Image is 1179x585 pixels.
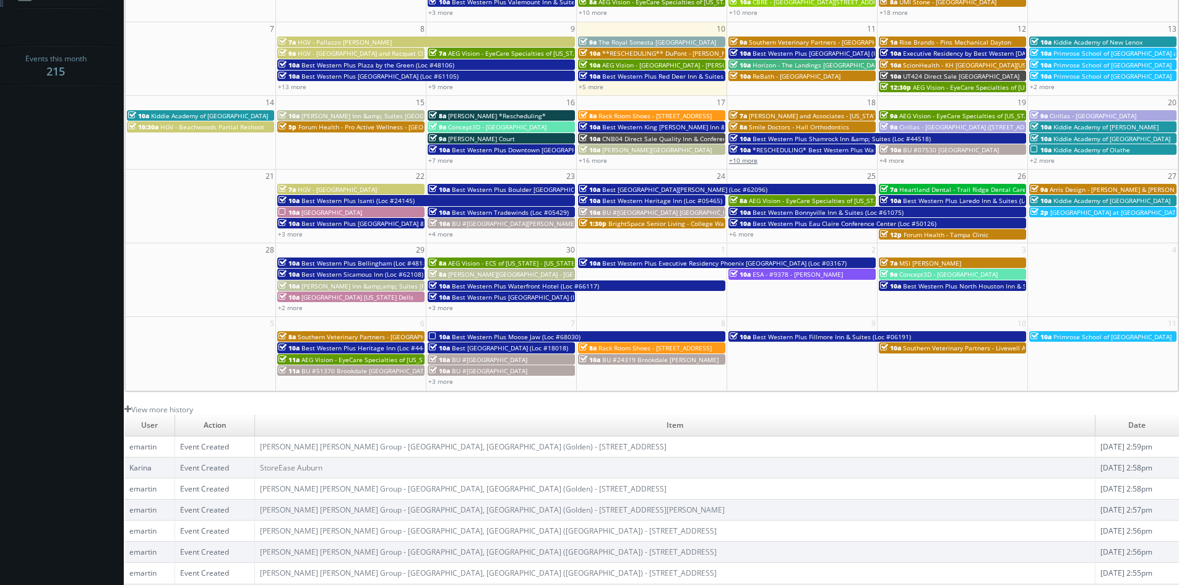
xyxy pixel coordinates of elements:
span: 10a [128,111,149,120]
span: 10a [579,355,600,364]
td: [DATE] 2:58pm [1095,457,1179,478]
span: 10a [279,259,300,267]
td: Event Created [175,478,255,499]
span: Executive Residency by Best Western [DATE] (Loc #44764) [903,49,1075,58]
a: +2 more [1030,82,1055,91]
span: 9a [880,111,897,120]
span: [PERSON_NAME][GEOGRAPHIC_DATA] [602,145,712,154]
span: Horizon - The Landings [GEOGRAPHIC_DATA] [753,61,884,69]
span: 10a [579,259,600,267]
span: Best Western Plus Laredo Inn & Suites (Loc #44702) [903,196,1058,205]
span: 10a [730,208,751,217]
span: Best Western Plus Bellingham (Loc #48188) [301,259,432,267]
span: 8a [730,123,747,131]
td: [DATE] 2:55pm [1095,563,1179,584]
span: Best Western Tradewinds (Loc #05429) [452,208,569,217]
span: AEG Vision - [GEOGRAPHIC_DATA] - [PERSON_NAME][GEOGRAPHIC_DATA] [602,61,815,69]
td: Date [1095,415,1179,436]
a: +2 more [1030,156,1055,165]
span: 10a [880,49,901,58]
span: 15 [415,96,426,109]
span: 10a [880,72,901,80]
td: [DATE] 2:58pm [1095,478,1179,499]
span: 20 [1167,96,1178,109]
span: 10 [1016,317,1027,330]
a: [PERSON_NAME] [PERSON_NAME] Group - [GEOGRAPHIC_DATA], [GEOGRAPHIC_DATA] ([GEOGRAPHIC_DATA]) - [S... [260,547,717,557]
span: 5 [269,317,275,330]
span: 8a [429,111,446,120]
td: User [124,415,175,436]
span: 11 [866,22,877,35]
span: 10a [1030,49,1052,58]
span: 7a [279,38,296,46]
span: 10a [1030,38,1052,46]
span: 10a [429,332,450,341]
span: 1a [880,38,897,46]
td: emartin [124,563,175,584]
span: [PERSON_NAME] and Associates - [US_STATE][GEOGRAPHIC_DATA] [749,111,943,120]
span: BU #24319 Brookdale [PERSON_NAME] [602,355,719,364]
span: 7a [880,185,897,194]
span: 10a [730,145,751,154]
span: Best Western Plus Shamrock Inn &amp; Suites (Loc #44518) [753,134,931,143]
a: +10 more [729,156,758,165]
span: 10a [579,145,600,154]
span: 10a [730,61,751,69]
span: 10a [1030,134,1052,143]
span: [PERSON_NAME] *Rescheduling* [448,111,546,120]
span: 10a [429,208,450,217]
span: BU #[GEOGRAPHIC_DATA] [452,355,527,364]
span: 9a [429,123,446,131]
span: 10a [279,196,300,205]
span: 8a [429,270,446,279]
span: Best Western Plus [GEOGRAPHIC_DATA] (Loc #64008) [753,49,910,58]
span: 10a [880,282,901,290]
span: 8a [730,196,747,205]
span: 1 [720,243,727,256]
span: Kiddie Academy of [GEOGRAPHIC_DATA] [1053,134,1170,143]
span: 10a [429,282,450,290]
span: Best Western Plus Boulder [GEOGRAPHIC_DATA] (Loc #06179) [452,185,634,194]
span: 10a [429,145,450,154]
td: [DATE] 2:56pm [1095,542,1179,563]
span: 10a [429,344,450,352]
span: 10a [579,123,600,131]
span: 10a [279,219,300,228]
span: 10a [1030,145,1052,154]
a: +10 more [579,8,607,17]
span: 9a [429,134,446,143]
span: 10a [1030,61,1052,69]
span: 10a [880,196,901,205]
td: Event Created [175,521,255,542]
span: 10a [429,293,450,301]
span: 4 [1171,243,1178,256]
span: ScionHealth - KH [GEOGRAPHIC_DATA][US_STATE] [903,61,1049,69]
span: 13 [1167,22,1178,35]
span: 7a [429,49,446,58]
a: +10 more [729,8,758,17]
span: 10a [1030,196,1052,205]
span: Best Western Heritage Inn (Loc #05465) [602,196,722,205]
span: 12:30p [880,83,911,92]
td: Item [255,415,1095,436]
span: 7a [880,259,897,267]
a: [PERSON_NAME] [PERSON_NAME] Group - [GEOGRAPHIC_DATA], [GEOGRAPHIC_DATA] (Golden) - [STREET_ADDRE... [260,505,725,515]
span: Best Western Sicamous Inn (Loc #62108) [301,270,423,279]
a: +4 more [879,156,904,165]
span: Best Western Bonnyville Inn & Suites (Loc #61075) [753,208,904,217]
span: Southern Veterinary Partners - [GEOGRAPHIC_DATA][PERSON_NAME] [749,38,951,46]
span: 28 [264,243,275,256]
a: +6 more [729,230,754,238]
span: Heartland Dental - Trail Ridge Dental Care [899,185,1026,194]
a: [PERSON_NAME] [PERSON_NAME] Group - [GEOGRAPHIC_DATA], [GEOGRAPHIC_DATA] ([GEOGRAPHIC_DATA]) - [S... [260,526,717,536]
span: 10a [579,49,600,58]
span: Best Western Plus North Houston Inn & Suites (Loc #44475) [903,282,1082,290]
span: 10:30a [128,123,158,131]
span: 11 [1167,317,1178,330]
span: 9 [569,22,576,35]
span: 10a [429,366,450,375]
span: 9a [1030,111,1048,120]
span: 10a [429,185,450,194]
span: 9a [880,123,897,131]
span: Forum Health - Tampa Clinic [904,230,988,239]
